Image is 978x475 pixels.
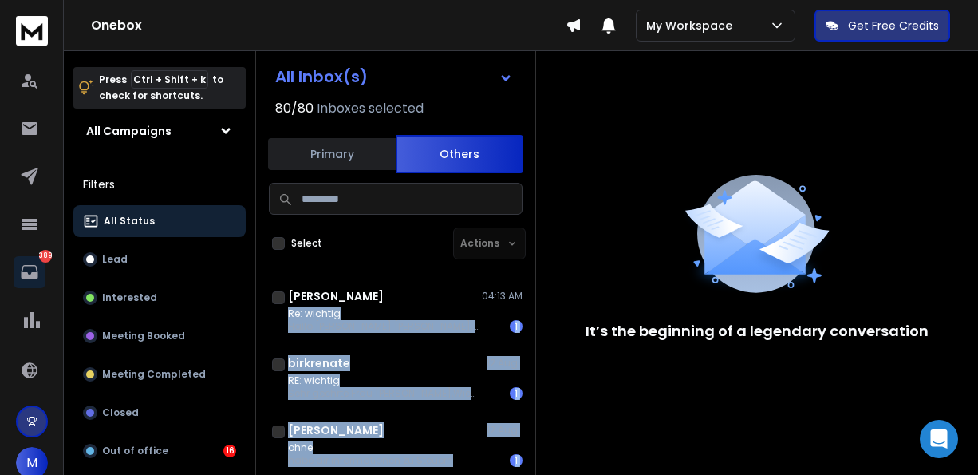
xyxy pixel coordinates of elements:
[510,387,523,400] div: 1
[920,420,958,458] div: Open Intercom Messenger
[288,320,479,333] p: Hallo [PERSON_NAME] [PERSON_NAME], meine Tel.
[104,215,155,228] p: All Status
[131,70,208,89] span: Ctrl + Shift + k
[73,173,246,196] h3: Filters
[586,320,929,342] p: It’s the beginning of a legendary conversation
[39,250,52,263] p: 389
[73,320,246,352] button: Meeting Booked
[275,69,368,85] h1: All Inbox(s)
[814,10,950,42] button: Get Free Credits
[262,61,526,93] button: All Inbox(s)
[102,445,168,457] p: Out of office
[14,256,45,288] a: 389
[288,288,384,304] h1: [PERSON_NAME]
[288,355,350,371] h1: birkrenate
[99,72,223,104] p: Press to check for shortcuts.
[268,137,396,172] button: Primary
[102,330,185,342] p: Meeting Booked
[102,253,128,266] p: Lead
[487,424,523,437] p: 12 Aug
[848,18,939,34] p: Get Free Credits
[102,406,139,419] p: Closed
[73,282,246,314] button: Interested
[91,16,566,35] h1: Onebox
[510,454,523,467] div: 1
[317,99,424,118] h3: Inboxes selected
[291,237,322,250] label: Select
[102,291,157,304] p: Interested
[275,99,314,118] span: 80 / 80
[73,205,246,237] button: All Status
[73,435,246,467] button: Out of office16
[288,441,453,454] p: ohne
[288,387,479,400] p: Sehr geehrte Frau [PERSON_NAME],Wieviel Guthaben
[510,320,523,333] div: 1
[16,16,48,46] img: logo
[73,243,246,275] button: Lead
[288,307,479,320] p: Re: wichtig
[102,368,206,381] p: Meeting Completed
[288,422,384,438] h1: [PERSON_NAME]
[288,454,453,467] p: habe dir informationen zu Steuern
[73,397,246,429] button: Closed
[86,123,172,139] h1: All Campaigns
[482,290,523,303] p: 04:13 AM
[487,357,523,370] p: 12 Aug
[223,445,236,457] div: 16
[646,18,739,34] p: My Workspace
[396,135,523,173] button: Others
[73,358,246,390] button: Meeting Completed
[73,115,246,147] button: All Campaigns
[288,374,479,387] p: RE: wichtig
